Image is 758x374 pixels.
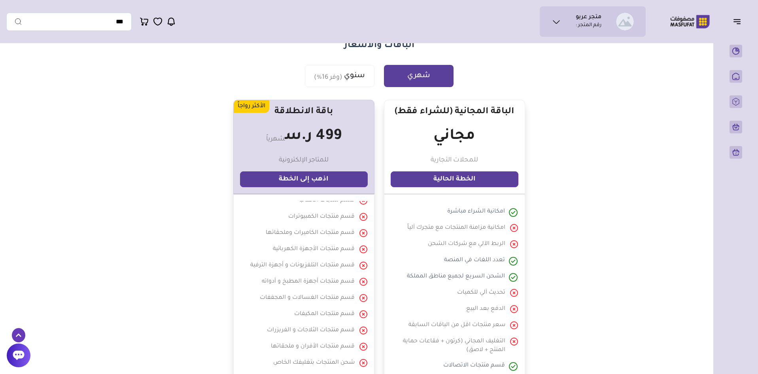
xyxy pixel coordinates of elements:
button: سنوي(وفر 16%) [305,65,374,87]
div: الشحن السريع لجميع مناطق المملكة [407,272,505,282]
img: Logo [665,14,715,29]
div: قسم منتجات التلفزيونات و أجهزة الترفية [250,261,355,271]
div: قسم منتجات الغسالات و المجففات [260,294,355,304]
div: تعدد اللغات في المنصة [444,256,505,266]
img: ياسر السراني [616,13,634,30]
div: قسم منتجات الأفران و ملحقاتها [271,342,355,352]
p: رقم المتجر : [576,22,601,30]
div: قسم منتجات الالعاب [299,196,355,206]
div: قسم منتجات أجهزة المطبخ و أدواته [262,277,355,287]
h1: الباقة المجانية (للشراء فقط) [395,106,514,118]
div: التغليف المجاني (كرتون + فقاعات حماية المنتج + لاصق) [394,337,505,355]
h1: متجر عربو [576,14,601,22]
div: شحن المنتجات بتغليفك الخاص [273,359,355,368]
h1: مجاني [433,124,475,149]
div: قسم منتجات الكمبيوترات [288,213,355,222]
div: سعر منتجات اقل من الباقات السابقة [408,321,505,331]
div: قسم منتجات الثلاجات و الفريزرات [267,326,355,336]
sub: (وفر 16%) [314,73,342,82]
div: قسم منتجات الأجهزة الكهربائية [273,245,355,255]
a: الخطة الحالية [391,171,518,187]
div: قسم منتجات المكيفات [294,310,355,320]
div: تحديث آلي للكميات [457,289,505,298]
sub: شهرياً [266,136,285,143]
div: الربط الآلي مع شركات الشحن [428,240,505,250]
div: قسم منتجات الكاميرات وملحقاتها [266,229,355,239]
div: امكانية مزامنة المنتجات مع متجرك آلياً [407,224,505,234]
div: قسم منتجات الاتصالات [443,361,505,371]
div: امكانية الشراء مباشرة [447,207,505,217]
button: شهري [384,65,454,87]
p: للمتاجر الإلكترونية [279,156,329,165]
h1: 499 ر.س [266,124,342,149]
a: اذهب إلى الخطة [240,171,368,187]
h1: الباقات والأسعار [95,40,664,52]
h1: باقة الانطلاقة [274,106,333,118]
div: الدفع بعد البيع [466,305,505,315]
div: الأكثر رواجاً [234,100,269,113]
p: للمحلات التجارية [431,156,478,165]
